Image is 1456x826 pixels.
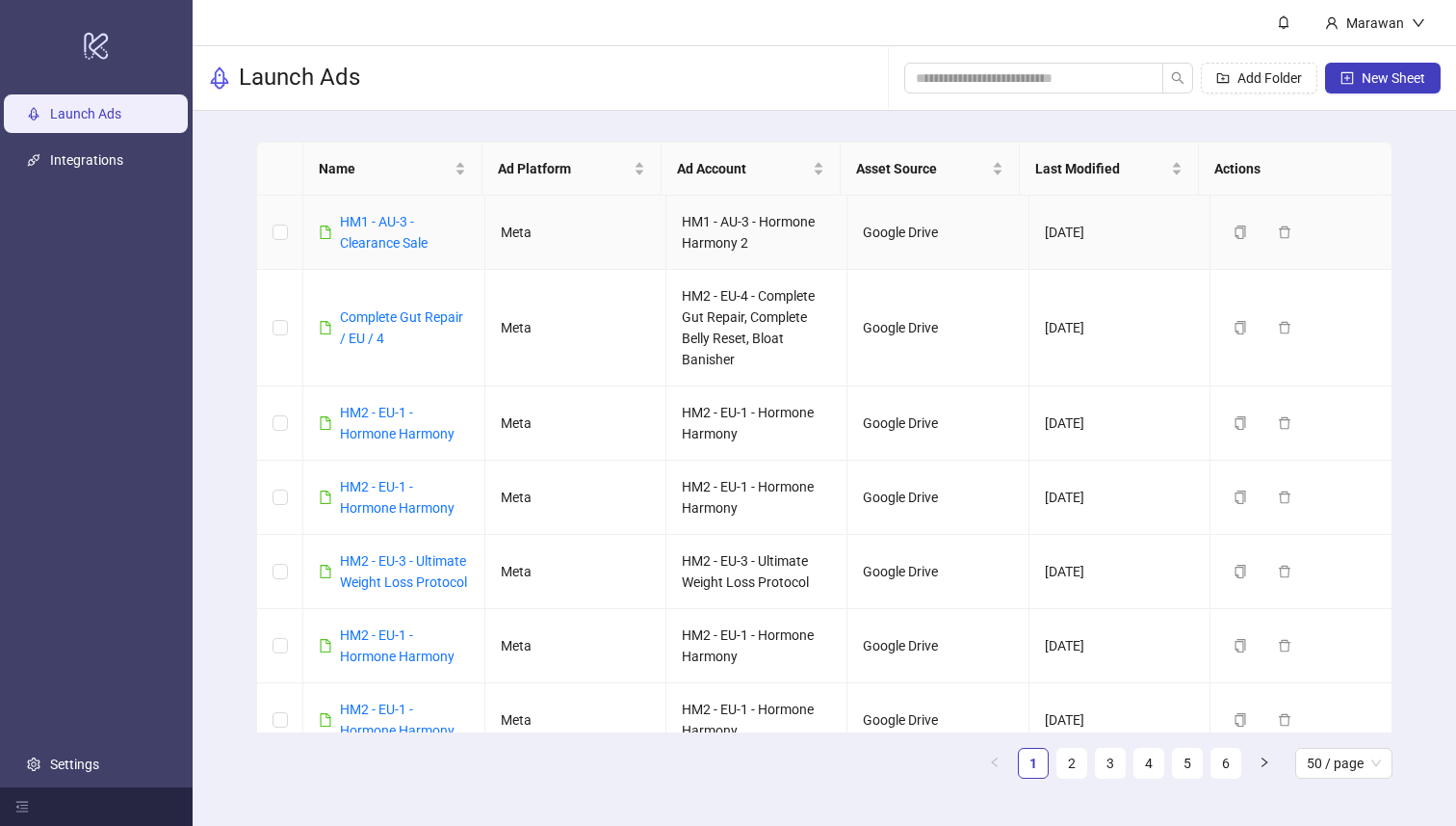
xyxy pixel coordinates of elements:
span: copy [1234,416,1247,430]
td: Google Drive [847,609,1028,683]
li: 2 [1056,748,1087,779]
span: left [989,757,1001,768]
td: Google Drive [847,386,1028,461]
td: HM1 - AU-3 - Hormone Harmony 2 [666,196,847,270]
span: copy [1234,565,1247,578]
th: Ad Account [662,143,841,196]
li: 5 [1172,748,1203,779]
li: 6 [1210,748,1241,779]
td: Google Drive [847,196,1028,270]
td: Google Drive [847,461,1028,535]
td: HM2 - EU-4 - Complete Gut Repair, Complete Belly Reset, Bloat Banisher [666,270,847,386]
span: copy [1234,713,1247,727]
button: New Sheet [1325,63,1441,93]
span: 50 / page [1307,749,1381,778]
span: New Sheet [1362,70,1425,86]
span: delete [1278,565,1291,578]
span: delete [1278,321,1291,334]
span: Ad Account [677,158,809,179]
span: down [1412,16,1425,30]
a: HM2 - EU-3 - Ultimate Weight Loss Protocol [340,553,467,590]
span: copy [1234,491,1247,504]
th: Name [303,143,482,196]
a: 4 [1134,749,1163,778]
li: 4 [1133,748,1164,779]
a: HM2 - EU-1 - Hormone Harmony [340,405,455,441]
td: HM2 - EU-1 - Hormone Harmony [666,609,847,683]
li: Previous Page [979,748,1010,779]
span: delete [1278,416,1291,430]
div: Marawan [1339,13,1412,34]
td: HM2 - EU-1 - Hormone Harmony [666,386,847,461]
span: file [319,565,332,578]
a: 3 [1096,749,1125,778]
span: user [1325,16,1339,30]
span: copy [1234,321,1247,334]
td: HM2 - EU-1 - Hormone Harmony [666,683,847,758]
td: Google Drive [847,535,1028,609]
span: copy [1234,639,1247,653]
span: right [1259,757,1270,768]
td: [DATE] [1029,609,1210,683]
a: Complete Gut Repair / EU / 4 [340,309,463,346]
button: left [979,748,1010,779]
td: [DATE] [1029,461,1210,535]
a: 6 [1211,749,1240,778]
span: file [319,639,332,653]
span: file [319,713,332,727]
span: file [319,491,332,504]
td: Meta [485,609,666,683]
li: Next Page [1249,748,1280,779]
span: rocket [208,67,231,90]
td: [DATE] [1029,683,1210,758]
td: Meta [485,196,666,270]
th: Last Modified [1020,143,1199,196]
td: HM2 - EU-1 - Hormone Harmony [666,461,847,535]
a: HM2 - EU-1 - Hormone Harmony [340,479,455,516]
td: Google Drive [847,270,1028,386]
td: Meta [485,683,666,758]
div: Page Size [1295,748,1392,779]
a: 1 [1019,749,1048,778]
span: Last Modified [1035,158,1167,179]
button: right [1249,748,1280,779]
span: file [319,226,332,239]
td: Meta [485,270,666,386]
td: [DATE] [1029,196,1210,270]
span: search [1171,71,1184,85]
a: HM2 - EU-1 - Hormone Harmony [340,627,455,664]
td: Google Drive [847,683,1028,758]
li: 1 [1018,748,1049,779]
th: Ad Platform [482,143,662,196]
td: [DATE] [1029,270,1210,386]
span: folder-add [1216,71,1230,85]
span: plus-square [1340,71,1354,85]
span: bell [1277,15,1290,29]
span: Ad Platform [498,158,630,179]
span: Add Folder [1237,70,1302,86]
a: HM2 - EU-1 - Hormone Harmony [340,702,455,738]
a: 5 [1173,749,1202,778]
a: Launch Ads [50,107,121,122]
span: file [319,321,332,334]
a: 2 [1057,749,1086,778]
th: Actions [1199,143,1378,196]
span: delete [1278,713,1291,727]
a: Settings [50,757,99,772]
span: delete [1278,226,1291,239]
span: file [319,416,332,430]
a: HM1 - AU-3 - Clearance Sale [340,214,428,251]
td: [DATE] [1029,386,1210,461]
span: Asset Source [856,158,988,179]
span: Name [319,158,451,179]
td: Meta [485,386,666,461]
td: Meta [485,535,666,609]
td: HM2 - EU-3 - Ultimate Weight Loss Protocol [666,535,847,609]
td: Meta [485,461,666,535]
span: delete [1278,491,1291,504]
h3: Launch Ads [239,63,360,93]
li: 3 [1095,748,1126,779]
a: Integrations [50,153,123,169]
span: delete [1278,639,1291,653]
td: [DATE] [1029,535,1210,609]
